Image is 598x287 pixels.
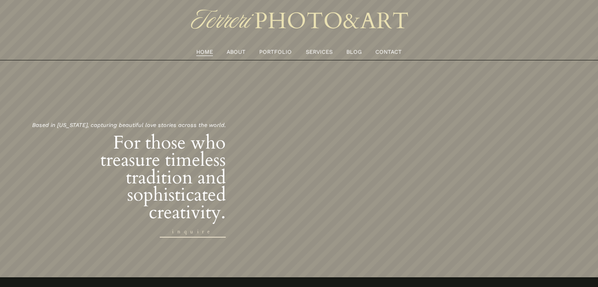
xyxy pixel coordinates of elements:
img: TERRERI PHOTO &amp; ART [189,4,409,37]
a: HOME [196,47,213,56]
a: inquire [160,226,226,238]
a: PORTFOLIO [259,47,292,56]
a: CONTACT [375,47,402,56]
a: BLOG [346,47,362,56]
a: ABOUT [227,47,246,56]
a: SERVICES [306,47,333,56]
em: Based in [US_STATE], capturing beautiful love stories across the world. [32,122,226,128]
h2: For those who treasure timeless tradition and sophisticated creativity. [65,134,226,221]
